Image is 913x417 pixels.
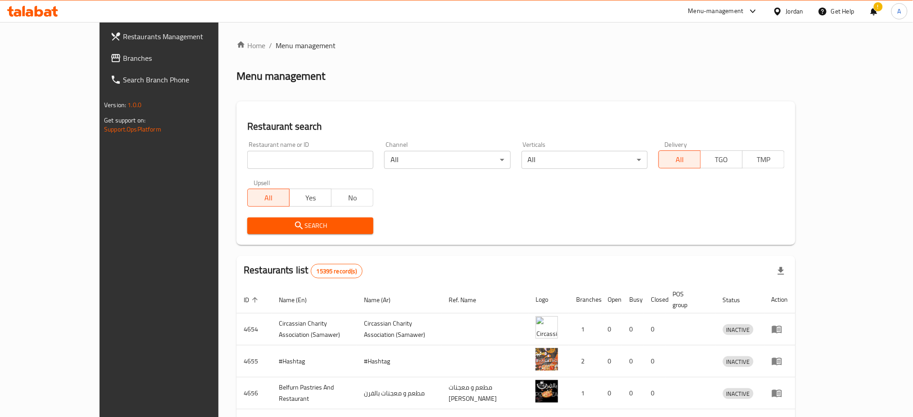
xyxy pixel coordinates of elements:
td: 2 [569,345,600,377]
span: INACTIVE [723,389,754,399]
td: 0 [622,313,644,345]
span: Version: [104,99,126,111]
span: Restaurants Management [123,31,245,42]
button: All [247,189,290,207]
nav: breadcrumb [236,40,795,51]
th: Open [600,286,622,313]
div: Jordan [786,6,804,16]
div: Menu [772,324,788,335]
span: TMP [746,153,781,166]
td: 0 [600,345,622,377]
input: Search for restaurant name or ID.. [247,151,373,169]
div: Total records count [311,264,363,278]
td: ​Circassian ​Charity ​Association​ (Samawer) [272,313,357,345]
h2: Restaurant search [247,120,785,133]
span: A [898,6,901,16]
td: 0 [644,345,665,377]
div: Menu [772,356,788,367]
span: ID [244,295,261,305]
th: Action [764,286,795,313]
td: Belfurn Pastries And Restaurant [272,377,357,409]
td: 0 [600,313,622,345]
button: Yes [289,189,332,207]
a: Branches [103,47,252,69]
td: 4655 [236,345,272,377]
div: All [384,151,510,169]
span: INACTIVE [723,357,754,367]
label: Delivery [665,141,687,148]
button: Search [247,218,373,234]
span: All [251,191,286,204]
span: Ref. Name [449,295,488,305]
div: All [522,151,648,169]
img: Belfurn Pastries And Restaurant [536,380,558,403]
span: Name (Ar) [364,295,402,305]
span: Menu management [276,40,336,51]
div: INACTIVE [723,356,754,367]
button: All [659,150,701,168]
td: 1 [569,377,600,409]
a: Support.OpsPlatform [104,123,161,135]
td: 4656 [236,377,272,409]
td: 0 [600,377,622,409]
img: ​Circassian ​Charity ​Association​ (Samawer) [536,316,558,339]
span: No [335,191,370,204]
td: مطعم و معجنات بالفرن [357,377,442,409]
td: 0 [644,377,665,409]
td: 4654 [236,313,272,345]
td: 0 [622,377,644,409]
span: Status [723,295,752,305]
h2: Menu management [236,69,325,83]
div: Export file [770,260,792,282]
td: #Hashtag [272,345,357,377]
div: INACTIVE [723,388,754,399]
span: Branches [123,53,245,63]
button: TGO [700,150,743,168]
span: Name (En) [279,295,318,305]
button: No [331,189,373,207]
span: All [663,153,697,166]
label: Upsell [254,180,270,186]
th: Closed [644,286,665,313]
div: Menu [772,388,788,399]
td: #Hashtag [357,345,442,377]
span: INACTIVE [723,325,754,335]
span: 1.0.0 [127,99,141,111]
a: Restaurants Management [103,26,252,47]
li: / [269,40,272,51]
img: #Hashtag [536,348,558,371]
span: Yes [293,191,328,204]
span: POS group [672,289,705,310]
h2: Restaurants list [244,263,363,278]
th: Branches [569,286,600,313]
a: Search Branch Phone [103,69,252,91]
td: 0 [622,345,644,377]
span: Get support on: [104,114,145,126]
span: TGO [704,153,739,166]
td: مطعم و معجنات [PERSON_NAME] [442,377,528,409]
div: INACTIVE [723,324,754,335]
td: 1 [569,313,600,345]
span: 15395 record(s) [311,267,362,276]
td: ​Circassian ​Charity ​Association​ (Samawer) [357,313,442,345]
span: Search [254,220,366,231]
div: Menu-management [688,6,744,17]
td: 0 [644,313,665,345]
span: Search Branch Phone [123,74,245,85]
th: Logo [528,286,569,313]
th: Busy [622,286,644,313]
button: TMP [742,150,785,168]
